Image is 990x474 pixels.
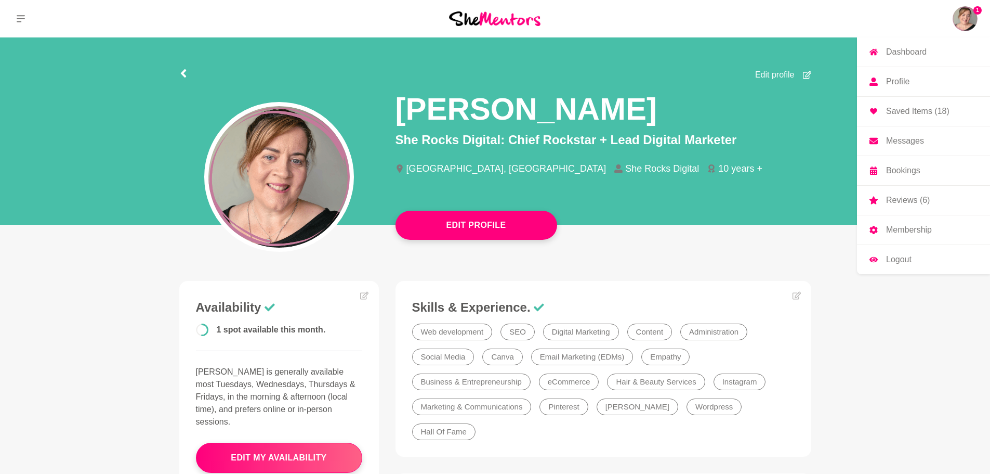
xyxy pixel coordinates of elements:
[857,186,990,215] a: Reviews (6)
[196,366,362,428] p: [PERSON_NAME] is generally available most Tuesdays, Wednesdays, Thursdays & Fridays, in the morni...
[395,164,615,173] li: [GEOGRAPHIC_DATA], [GEOGRAPHIC_DATA]
[857,67,990,96] a: Profile
[857,156,990,185] a: Bookings
[755,69,795,81] span: Edit profile
[395,131,811,149] p: She Rocks Digital: Chief Rockstar + Lead Digital Marketer
[857,97,990,126] a: Saved Items (18)
[973,6,982,15] span: 1
[886,226,932,234] p: Membership
[886,196,930,204] p: Reviews (6)
[412,300,795,315] h3: Skills & Experience.
[886,78,909,86] p: Profile
[886,255,912,264] p: Logout
[953,6,978,31] a: Ruth Slade1DashboardProfileSaved Items (18)MessagesBookingsReviews (6)MembershipLogout
[886,137,924,145] p: Messages
[395,211,557,240] button: Edit Profile
[886,107,949,116] p: Saved Items (18)
[196,443,362,473] button: edit my availability
[614,164,707,173] li: She Rocks Digital
[953,6,978,31] img: Ruth Slade
[857,37,990,67] a: Dashboard
[857,126,990,156] a: Messages
[886,48,927,56] p: Dashboard
[886,166,920,175] p: Bookings
[196,300,362,315] h3: Availability
[395,89,657,129] h1: [PERSON_NAME]
[707,164,771,173] li: 10 years +
[217,325,326,334] span: 1 spot available this month.
[449,11,540,25] img: She Mentors Logo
